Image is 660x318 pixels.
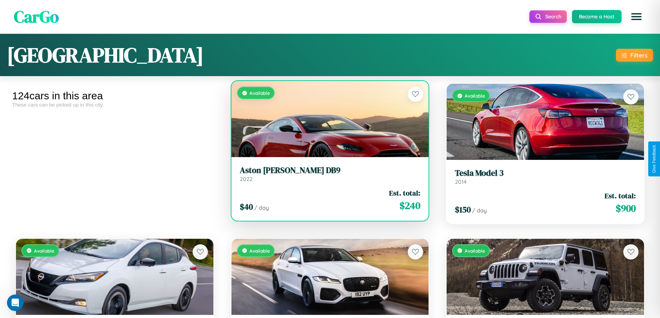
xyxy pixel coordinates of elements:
a: Tesla Model 32014 [455,168,636,185]
h3: Tesla Model 3 [455,168,636,178]
div: Give Feedback [652,145,657,173]
div: These cars can be picked up in this city. [12,102,217,108]
span: 2014 [455,178,467,185]
h1: [GEOGRAPHIC_DATA] [7,41,204,69]
span: Available [465,93,485,99]
button: Search [529,10,567,23]
span: $ 900 [616,201,636,215]
span: Available [249,90,270,96]
span: Est. total: [605,191,636,201]
button: Filters [616,49,653,62]
span: / day [472,207,487,214]
a: Aston [PERSON_NAME] DB92022 [240,165,421,182]
span: CarGo [14,5,59,28]
div: Filters [630,52,648,59]
span: $ 150 [455,204,471,215]
span: Available [249,248,270,254]
button: Open menu [627,7,646,26]
span: / day [254,204,269,211]
div: 124 cars in this area [12,90,217,102]
span: Available [465,248,485,254]
iframe: Intercom live chat [7,294,24,311]
span: Est. total: [389,188,420,198]
span: $ 240 [399,199,420,212]
span: Search [545,13,561,20]
button: Become a Host [572,10,622,23]
h3: Aston [PERSON_NAME] DB9 [240,165,421,175]
span: 2022 [240,175,253,182]
span: $ 40 [240,201,253,212]
span: Available [34,248,54,254]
